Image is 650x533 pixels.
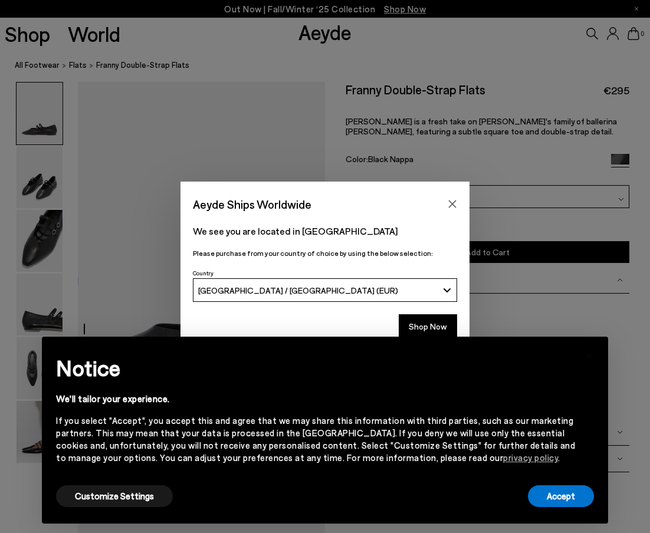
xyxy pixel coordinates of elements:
[193,224,457,238] p: We see you are located in [GEOGRAPHIC_DATA]
[503,452,558,463] a: privacy policy
[193,248,457,259] p: Please purchase from your country of choice by using the below selection:
[56,485,173,507] button: Customize Settings
[399,314,457,339] button: Shop Now
[198,285,398,295] span: [GEOGRAPHIC_DATA] / [GEOGRAPHIC_DATA] (EUR)
[56,353,575,383] h2: Notice
[193,194,311,215] span: Aeyde Ships Worldwide
[444,195,461,213] button: Close
[575,340,603,369] button: Close this notice
[56,393,575,405] div: We'll tailor your experience.
[528,485,594,507] button: Accept
[193,269,214,277] span: Country
[585,346,593,363] span: ×
[56,414,575,464] div: If you select "Accept", you accept this and agree that we may share this information with third p...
